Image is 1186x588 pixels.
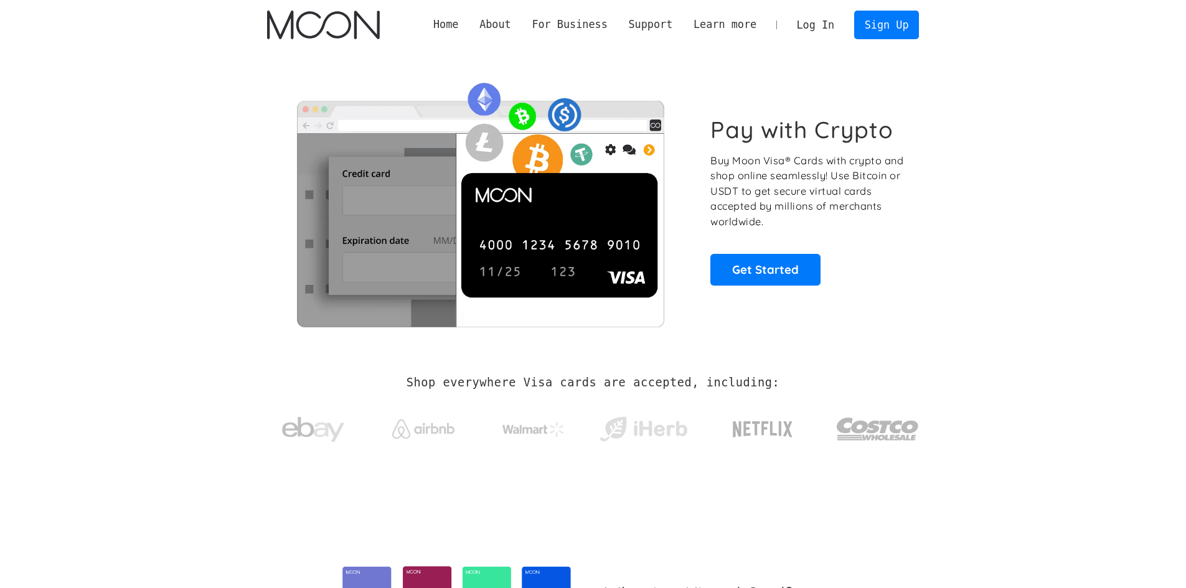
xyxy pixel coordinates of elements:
div: Learn more [694,17,756,32]
img: Walmart [502,422,565,437]
p: Buy Moon Visa® Cards with crypto and shop online seamlessly! Use Bitcoin or USDT to get secure vi... [710,153,905,230]
a: ebay [267,398,360,455]
div: About [469,17,521,32]
h2: Shop everywhere Visa cards are accepted, including: [407,376,779,390]
a: Get Started [710,254,821,285]
a: Home [423,17,469,32]
img: iHerb [597,413,690,446]
a: home [267,11,380,39]
a: Costco [836,393,920,459]
img: ebay [282,410,344,449]
div: For Business [532,17,607,32]
img: Netflix [732,414,794,445]
div: About [479,17,511,32]
a: iHerb [597,401,690,452]
div: For Business [522,17,618,32]
a: Sign Up [854,11,919,39]
div: Support [628,17,672,32]
a: Netflix [707,401,819,451]
a: Log In [786,11,845,39]
div: Learn more [683,17,767,32]
h1: Pay with Crypto [710,116,893,144]
img: Costco [836,406,920,452]
img: Moon Logo [267,11,380,39]
img: Airbnb [392,419,454,439]
a: Airbnb [377,407,469,445]
img: Moon Cards let you spend your crypto anywhere Visa is accepted. [267,74,694,327]
div: Support [618,17,683,32]
a: Walmart [487,409,580,443]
